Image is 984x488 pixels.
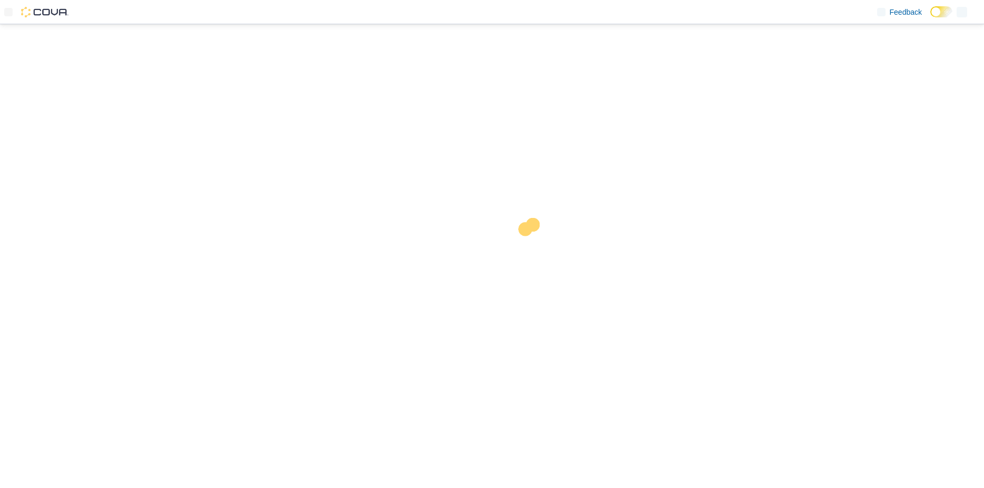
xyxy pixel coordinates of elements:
span: Feedback [890,7,922,17]
input: Dark Mode [930,6,952,17]
img: cova-loader [492,210,571,289]
span: Dark Mode [930,17,931,18]
img: Cova [21,7,68,17]
a: Feedback [873,2,926,23]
